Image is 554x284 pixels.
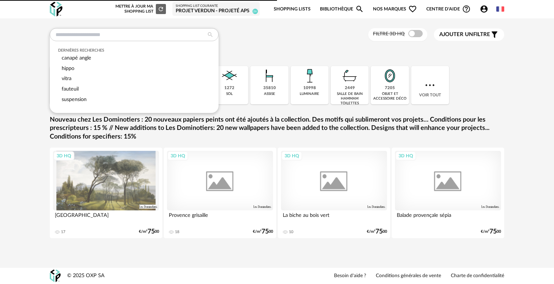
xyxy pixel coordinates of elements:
[462,5,471,13] span: Help Circle Outline icon
[50,2,62,17] img: OXP
[480,5,488,13] span: Account Circle icon
[395,151,416,161] div: 3D HQ
[175,230,179,235] div: 18
[373,1,417,18] span: Nos marques
[281,210,387,225] div: La biche au bois vert
[139,229,159,234] div: €/m² 00
[61,230,65,235] div: 17
[176,8,256,14] div: Projet Verdun - Projeté APS
[50,270,61,282] img: OXP
[53,151,74,161] div: 3D HQ
[148,229,155,234] span: 75
[289,230,293,235] div: 10
[62,66,74,71] span: hippo
[376,273,441,279] a: Conditions générales de vente
[50,148,162,238] a: 3D HQ [GEOGRAPHIC_DATA] 17 €/m²7500
[408,5,417,13] span: Heart Outline icon
[367,229,387,234] div: €/m² 00
[50,116,504,141] a: Nouveau chez Les Dominotiers : 20 nouveaux papiers peints ont été ajoutés à la collection. Des mo...
[380,66,400,86] img: Miroir.png
[300,92,319,96] div: luminaire
[334,273,366,279] a: Besoin d'aide ?
[58,48,211,53] div: Dernières recherches
[340,66,360,86] img: Salle%20de%20bain.png
[423,79,436,92] img: more.7b13dc1.svg
[253,229,273,234] div: €/m² 00
[167,151,188,161] div: 3D HQ
[53,210,159,225] div: [GEOGRAPHIC_DATA]
[260,66,279,86] img: Assise.png
[62,97,87,102] span: suspension
[480,5,492,13] span: Account Circle icon
[278,148,390,238] a: 3D HQ La biche au bois vert 10 €/m²7500
[261,229,269,234] span: 75
[224,86,234,91] div: 1272
[114,4,166,14] div: Mettre à jour ma Shopping List
[252,9,258,14] span: 26
[300,66,319,86] img: Luminaire.png
[481,229,501,234] div: €/m² 00
[496,5,504,13] img: fr
[373,92,406,101] div: objet et accessoire déco
[375,229,383,234] span: 75
[164,148,276,238] a: 3D HQ Provence grisaille 18 €/m²7500
[62,86,79,92] span: fauteuil
[373,31,405,36] span: Filtre 3D HQ
[434,29,504,41] button: Ajouter unfiltre Filter icon
[439,31,490,38] span: filtre
[411,66,449,104] div: Voir tout
[62,55,91,61] span: canapé angle
[274,1,311,18] a: Shopping Lists
[333,92,366,106] div: salle de bain hammam toilettes
[167,210,273,225] div: Provence grisaille
[395,210,501,225] div: Balade provençale sépia
[392,148,504,238] a: 3D HQ Balade provençale sépia €/m²7500
[320,1,364,18] a: BibliothèqueMagnify icon
[176,4,256,14] a: Shopping List courante Projet Verdun - Projeté APS 26
[220,66,239,86] img: Sol.png
[226,92,233,96] div: sol
[385,86,395,91] div: 7205
[303,86,316,91] div: 10998
[158,7,164,11] span: Refresh icon
[451,273,504,279] a: Charte de confidentialité
[439,32,473,37] span: Ajouter un
[426,5,471,13] span: Centre d'aideHelp Circle Outline icon
[264,92,275,96] div: assise
[281,151,302,161] div: 3D HQ
[345,86,355,91] div: 2449
[489,229,497,234] span: 75
[355,5,364,13] span: Magnify icon
[67,272,105,279] div: © 2025 OXP SA
[62,76,71,81] span: vitra
[263,86,276,91] div: 35810
[176,4,256,8] div: Shopping List courante
[490,30,499,39] span: Filter icon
